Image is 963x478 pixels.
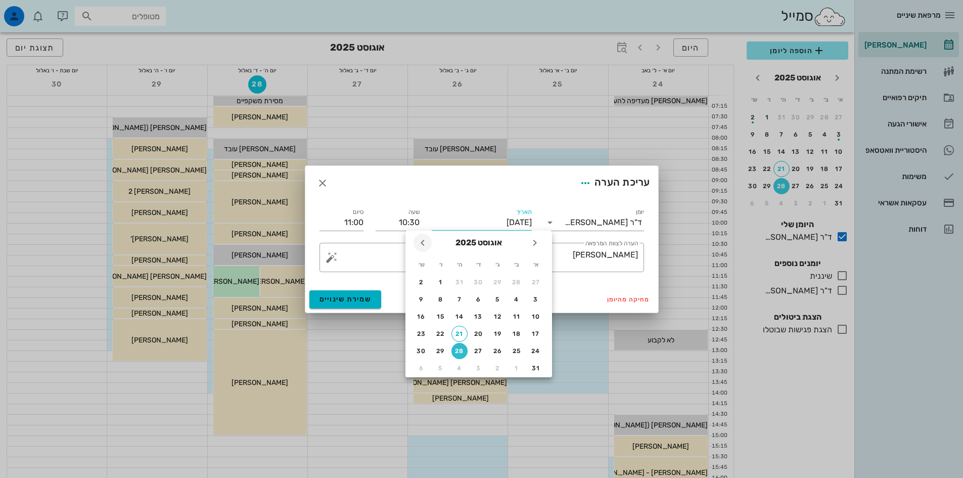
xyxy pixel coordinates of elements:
[309,290,382,309] button: שמירת שינויים
[414,279,430,286] div: 2
[451,347,468,355] div: 28
[490,343,506,359] button: 26
[451,309,468,325] button: 14
[470,256,488,273] th: ד׳
[490,313,506,320] div: 12
[471,347,487,355] div: 27
[527,256,545,273] th: א׳
[471,309,487,325] button: 13
[508,256,526,273] th: ב׳
[509,360,525,376] button: 1
[528,274,544,290] button: 27
[490,365,506,372] div: 2
[528,326,544,342] button: 17
[433,291,449,308] button: 8
[433,296,449,303] div: 8
[433,309,449,325] button: 15
[451,274,468,290] button: 31
[451,343,468,359] button: 28
[490,360,506,376] button: 2
[471,326,487,342] button: 20
[414,365,430,372] div: 6
[509,365,525,372] div: 1
[490,330,506,337] div: 19
[635,208,644,216] label: יומן
[414,360,430,376] button: 6
[433,279,449,286] div: 1
[451,233,506,253] button: אוגוסט 2025
[433,326,449,342] button: 22
[528,330,544,337] div: 17
[528,343,544,359] button: 24
[544,214,644,231] div: יומןד"ר [PERSON_NAME]
[414,291,430,308] button: 9
[576,174,650,192] div: עריכת הערה
[585,240,637,247] label: הערה לצוות המרפאה
[414,326,430,342] button: 23
[490,326,506,342] button: 19
[433,274,449,290] button: 1
[414,309,430,325] button: 16
[528,279,544,286] div: 27
[509,343,525,359] button: 25
[471,365,487,372] div: 3
[516,208,532,216] label: תאריך
[509,313,525,320] div: 11
[490,296,506,303] div: 5
[433,330,449,337] div: 22
[451,313,468,320] div: 14
[471,274,487,290] button: 30
[451,279,468,286] div: 31
[607,296,650,303] span: מחיקה מהיומן
[509,326,525,342] button: 18
[450,256,469,273] th: ה׳
[528,313,544,320] div: 10
[509,330,525,337] div: 18
[414,313,430,320] div: 16
[509,347,525,355] div: 25
[414,274,430,290] button: 2
[414,234,432,252] button: חודש הבא
[490,291,506,308] button: 5
[319,295,372,303] span: שמירת שינויים
[471,330,487,337] div: 20
[414,296,430,303] div: 9
[471,313,487,320] div: 13
[451,360,468,376] button: 4
[471,296,487,303] div: 6
[414,347,430,355] div: 30
[433,365,449,372] div: 5
[451,296,468,303] div: 7
[526,234,544,252] button: חודש שעבר
[490,347,506,355] div: 26
[433,313,449,320] div: 15
[451,326,468,342] button: 21
[528,309,544,325] button: 10
[408,208,420,216] label: שעה
[471,279,487,286] div: 30
[451,365,468,372] div: 4
[528,291,544,308] button: 3
[433,360,449,376] button: 5
[509,274,525,290] button: 28
[452,330,467,337] div: 21
[509,291,525,308] button: 4
[509,309,525,325] button: 11
[489,256,507,273] th: ג׳
[414,330,430,337] div: 23
[433,343,449,359] button: 29
[565,218,642,227] div: ד"ר [PERSON_NAME]
[490,309,506,325] button: 12
[471,343,487,359] button: 27
[528,360,544,376] button: 31
[471,360,487,376] button: 3
[509,279,525,286] div: 28
[451,291,468,308] button: 7
[471,291,487,308] button: 6
[490,279,506,286] div: 29
[490,274,506,290] button: 29
[528,296,544,303] div: 3
[509,296,525,303] div: 4
[528,347,544,355] div: 24
[528,365,544,372] div: 31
